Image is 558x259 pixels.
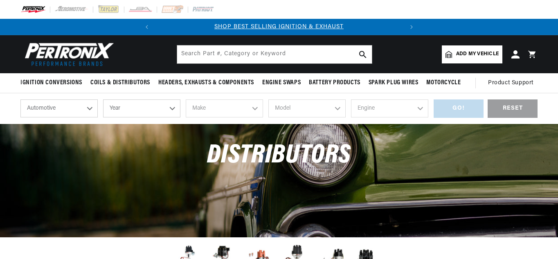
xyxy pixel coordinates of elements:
img: Pertronix [20,40,115,68]
input: Search Part #, Category or Keyword [177,45,372,63]
div: 1 of 2 [155,23,403,32]
span: Motorcycle [426,79,461,87]
summary: Battery Products [305,73,364,92]
summary: Spark Plug Wires [364,73,423,92]
span: Product Support [488,79,533,88]
div: Announcement [155,23,403,32]
select: Year [103,99,180,117]
span: Coils & Distributors [90,79,150,87]
button: search button [354,45,372,63]
summary: Engine Swaps [258,73,305,92]
summary: Ignition Conversions [20,73,86,92]
span: Spark Plug Wires [369,79,418,87]
span: Distributors [207,142,351,169]
button: Translation missing: en.sections.announcements.previous_announcement [139,19,155,35]
summary: Coils & Distributors [86,73,154,92]
summary: Product Support [488,73,538,93]
span: Headers, Exhausts & Components [158,79,254,87]
a: SHOP BEST SELLING IGNITION & EXHAUST [214,24,344,30]
select: Make [186,99,263,117]
select: Ride Type [20,99,98,117]
span: Ignition Conversions [20,79,82,87]
span: Add my vehicle [456,50,499,58]
button: Translation missing: en.sections.announcements.next_announcement [403,19,420,35]
summary: Headers, Exhausts & Components [154,73,258,92]
a: Add my vehicle [442,45,502,63]
span: Engine Swaps [262,79,301,87]
select: Model [268,99,346,117]
span: Battery Products [309,79,360,87]
summary: Motorcycle [422,73,465,92]
div: RESET [488,99,538,118]
select: Engine [351,99,428,117]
